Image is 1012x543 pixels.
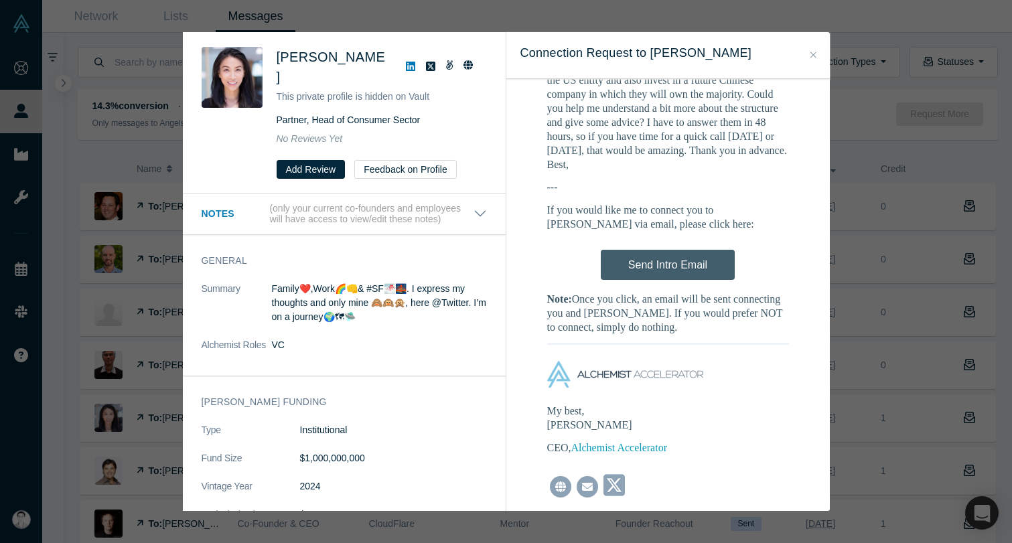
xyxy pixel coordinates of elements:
[202,338,272,366] dt: Alchemist Roles
[202,203,487,226] button: Notes (only your current co-founders and employees will have access to view/edit these notes)
[202,282,272,338] dt: Summary
[300,423,487,437] dd: Institutional
[202,395,468,409] h3: [PERSON_NAME] funding
[300,479,487,493] dd: 2024
[272,338,487,352] dd: VC
[547,441,712,455] p: CEO,
[547,361,703,388] img: alchemist
[202,207,267,221] h3: Notes
[277,50,386,84] span: [PERSON_NAME]
[202,254,468,268] h3: General
[202,508,300,536] dt: Typical Check
[202,451,300,479] dt: Fund Size
[547,292,789,334] p: Once you click, an email will be sent connecting you and [PERSON_NAME]. If you would prefer NOT t...
[550,476,571,497] img: website-grey.png
[547,293,572,305] b: Note:
[202,479,300,508] dt: Vintage Year
[520,44,816,62] h3: Connection Request to [PERSON_NAME]
[277,160,346,179] button: Add Review
[277,114,421,125] span: Partner, Head of Consumer Sector
[354,160,457,179] button: Feedback on Profile
[547,203,789,231] p: If you would like me to connect you to [PERSON_NAME] via email, please click here:
[202,47,263,108] img: Connie Chan's Profile Image
[577,476,598,497] img: mail-grey.png
[547,404,712,455] div: My best, [PERSON_NAME]
[603,473,625,497] img: twitter-grey.png
[300,451,487,465] dd: $1,000,000,000
[272,282,487,324] p: Family❤️,Work🌈👊& #SF🌁🌉. I express my thoughts and only mine 🙈🙉🙊, here @Twitter. I’m on a journey🌍🗺🛸
[277,90,487,104] p: This private profile is hidden on Vault
[269,203,473,226] p: (only your current co-founders and employees will have access to view/edit these notes)
[277,133,343,144] span: No Reviews Yet
[547,180,789,194] p: ---
[806,48,820,63] button: Close
[300,508,487,522] dd: $15,000,000
[202,423,300,451] dt: Type
[571,442,668,453] a: Alchemist Accelerator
